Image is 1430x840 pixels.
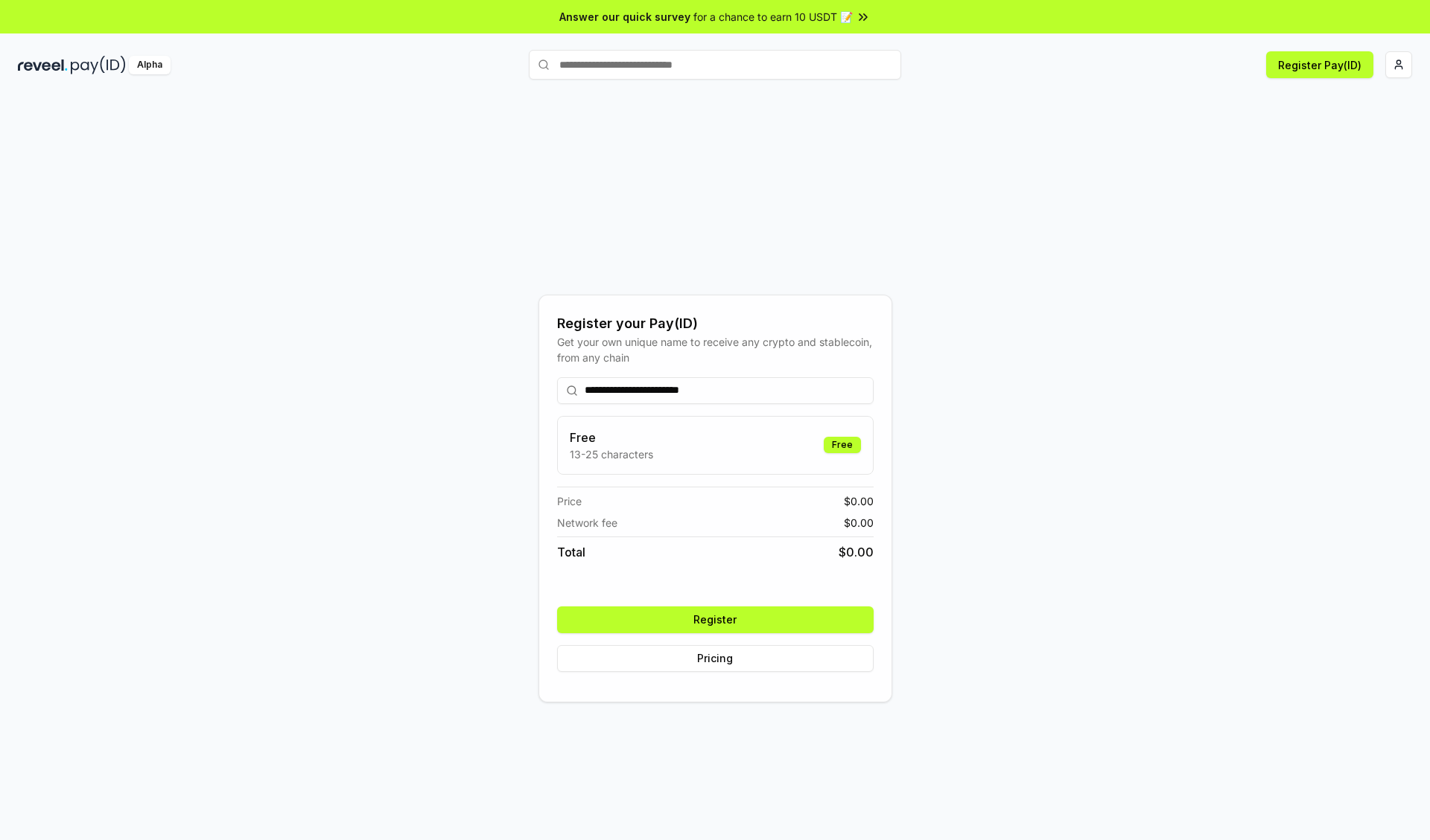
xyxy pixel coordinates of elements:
[557,645,874,672] button: Pricing
[839,543,874,561] span: $ 0.00
[129,56,171,74] div: Alpha
[557,543,585,561] span: Total
[570,446,653,462] p: 13-25 characters
[557,313,874,334] div: Register your Pay(ID)
[693,9,853,25] span: for a chance to earn 10 USDT 📝
[557,515,617,530] span: Network fee
[824,437,861,453] div: Free
[1266,51,1373,78] button: Register Pay(ID)
[557,606,874,633] button: Register
[557,334,874,365] div: Get your own unique name to receive any crypto and stablecoin, from any chain
[570,429,653,446] h3: Free
[71,56,126,74] img: pay_id
[844,515,874,530] span: $ 0.00
[844,493,874,509] span: $ 0.00
[18,56,68,74] img: reveel_dark
[557,493,582,509] span: Price
[559,9,690,25] span: Answer our quick survey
